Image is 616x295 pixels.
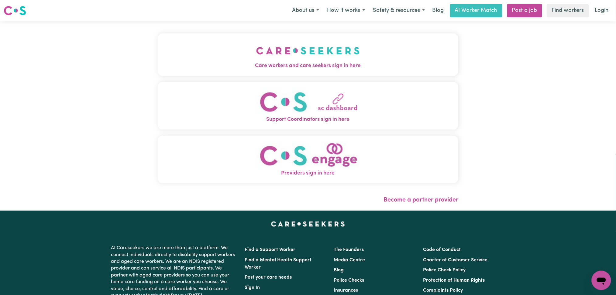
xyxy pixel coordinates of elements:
button: How it works [323,4,369,17]
span: Care workers and care seekers sign in here [158,62,459,70]
a: Sign In [245,285,260,290]
a: Protection of Human Rights [423,278,485,283]
a: Blog [429,4,448,17]
a: Police Checks [334,278,364,283]
button: Care workers and care seekers sign in here [158,33,459,76]
a: Insurances [334,288,358,293]
button: About us [288,4,323,17]
a: AI Worker Match [450,4,502,17]
a: Login [591,4,612,17]
span: Support Coordinators sign in here [158,116,459,124]
button: Providers sign in here [158,136,459,183]
button: Safety & resources [369,4,429,17]
iframe: Button to launch messaging window [592,271,611,290]
a: Find workers [547,4,589,17]
a: Careseekers logo [4,4,26,18]
a: Post your care needs [245,275,292,280]
img: Careseekers logo [4,5,26,16]
a: Media Centre [334,258,365,263]
a: Post a job [507,4,542,17]
a: Find a Support Worker [245,247,296,252]
span: Providers sign in here [158,169,459,177]
a: Complaints Policy [423,288,463,293]
a: Police Check Policy [423,268,466,273]
a: Become a partner provider [384,197,458,203]
a: Find a Mental Health Support Worker [245,258,312,270]
a: The Founders [334,247,364,252]
a: Code of Conduct [423,247,461,252]
a: Charter of Customer Service [423,258,487,263]
a: Blog [334,268,344,273]
a: Careseekers home page [271,222,345,226]
button: Support Coordinators sign in here [158,82,459,130]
